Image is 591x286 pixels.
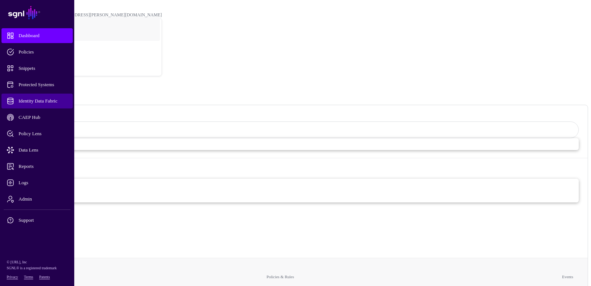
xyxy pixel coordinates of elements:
a: Snippets [1,61,73,76]
strong: Events [12,163,579,172]
p: © [URL], Inc [7,259,68,265]
span: Dashboard [7,32,79,39]
p: SGNL® is a registered trademark [7,265,68,271]
a: Policy Lens [1,126,73,141]
span: Snippets [7,65,79,72]
a: Identity Data Fabric [1,94,73,108]
a: Policies [1,45,73,59]
span: Policy Lens [7,130,79,137]
a: POC [15,39,161,62]
h2: Dashboard [3,87,588,97]
h3: Policies & Rules [12,113,579,121]
a: Admin [1,192,73,207]
div: Log out [15,65,161,70]
a: Logs [1,175,73,190]
span: Support [7,217,79,224]
span: Policies [7,48,79,56]
a: Reports [1,159,73,174]
div: 0 [12,202,579,220]
span: Reports [7,163,79,170]
a: Dashboard [1,28,73,43]
span: Admin [7,195,79,203]
div: [PERSON_NAME][EMAIL_ADDRESS][PERSON_NAME][DOMAIN_NAME] [15,12,162,18]
a: Patents [39,275,50,279]
span: Data Lens [7,146,79,154]
a: Protected Systems [1,77,73,92]
a: Data Lens [1,143,73,157]
a: Terms [24,275,33,279]
span: Logs [7,179,79,186]
span: CAEP Hub [7,114,79,121]
span: Identity Data Fabric [7,97,79,105]
a: Privacy [7,275,18,279]
a: CAEP Hub [1,110,73,125]
a: SGNL [4,4,70,21]
span: Protected Systems [7,81,79,88]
